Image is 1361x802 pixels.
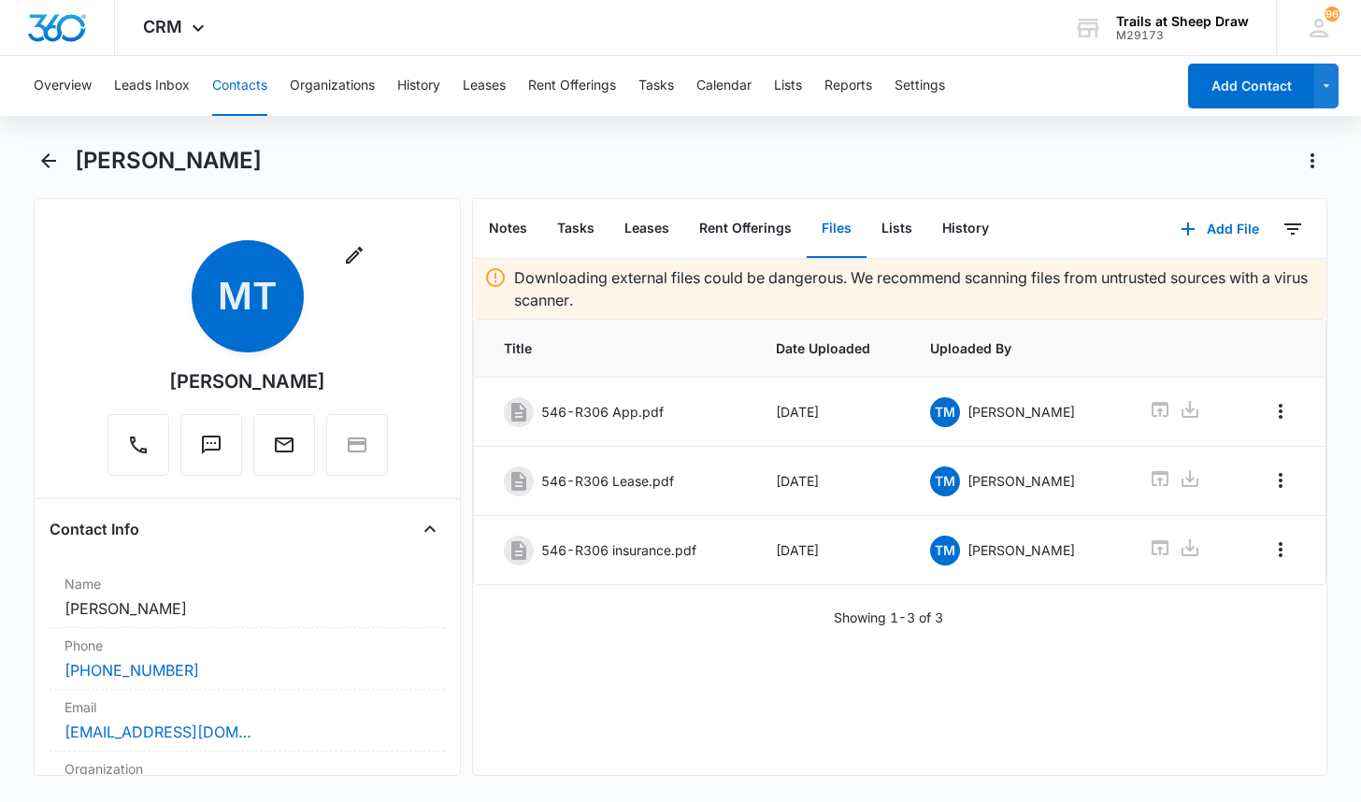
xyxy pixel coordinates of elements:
[542,200,609,258] button: Tasks
[64,697,430,717] label: Email
[64,574,430,594] label: Name
[753,447,908,516] td: [DATE]
[1188,64,1314,108] button: Add Contact
[528,56,616,116] button: Rent Offerings
[541,471,674,491] p: 546-R306 Lease.pdf
[504,338,731,358] span: Title
[50,690,445,752] div: Email[EMAIL_ADDRESS][DOMAIN_NAME]
[867,200,927,258] button: Lists
[1278,214,1308,244] button: Filters
[143,17,182,36] span: CRM
[967,540,1075,560] p: [PERSON_NAME]
[774,56,802,116] button: Lists
[824,56,872,116] button: Reports
[807,200,867,258] button: Files
[50,628,445,690] div: Phone[PHONE_NUMBER]
[1325,7,1340,21] div: notifications count
[415,514,445,544] button: Close
[64,759,430,779] label: Organization
[834,608,943,627] p: Showing 1-3 of 3
[64,636,430,655] label: Phone
[169,367,325,395] div: [PERSON_NAME]
[930,466,960,496] span: TM
[927,200,1004,258] button: History
[107,443,169,459] a: Call
[114,56,190,116] button: Leads Inbox
[967,471,1075,491] p: [PERSON_NAME]
[397,56,440,116] button: History
[1297,146,1327,176] button: Actions
[107,414,169,476] button: Call
[290,56,375,116] button: Organizations
[1325,7,1340,21] span: 96
[34,56,92,116] button: Overview
[180,414,242,476] button: Text
[541,402,664,422] p: 546-R306 App.pdf
[75,147,262,175] h1: [PERSON_NAME]
[684,200,807,258] button: Rent Offerings
[514,266,1314,311] p: Downloading external files could be dangerous. We recommend scanning files from untrusted sources...
[64,659,199,681] a: [PHONE_NUMBER]
[895,56,945,116] button: Settings
[1116,14,1249,29] div: account name
[541,540,696,560] p: 546-R306 insurance.pdf
[930,536,960,566] span: TM
[967,402,1075,422] p: [PERSON_NAME]
[930,397,960,427] span: TM
[64,721,251,743] a: [EMAIL_ADDRESS][DOMAIN_NAME]
[1266,535,1296,565] button: Overflow Menu
[474,200,542,258] button: Notes
[253,414,315,476] button: Email
[1116,29,1249,42] div: account id
[180,443,242,459] a: Text
[253,443,315,459] a: Email
[192,240,304,352] span: MT
[1162,207,1278,251] button: Add File
[1266,465,1296,495] button: Overflow Menu
[696,56,752,116] button: Calendar
[50,518,139,540] h4: Contact Info
[930,338,1104,358] span: Uploaded By
[463,56,506,116] button: Leases
[50,566,445,628] div: Name[PERSON_NAME]
[753,378,908,447] td: [DATE]
[638,56,674,116] button: Tasks
[753,516,908,585] td: [DATE]
[212,56,267,116] button: Contacts
[609,200,684,258] button: Leases
[1266,396,1296,426] button: Overflow Menu
[64,597,430,620] dd: [PERSON_NAME]
[776,338,885,358] span: Date Uploaded
[34,146,63,176] button: Back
